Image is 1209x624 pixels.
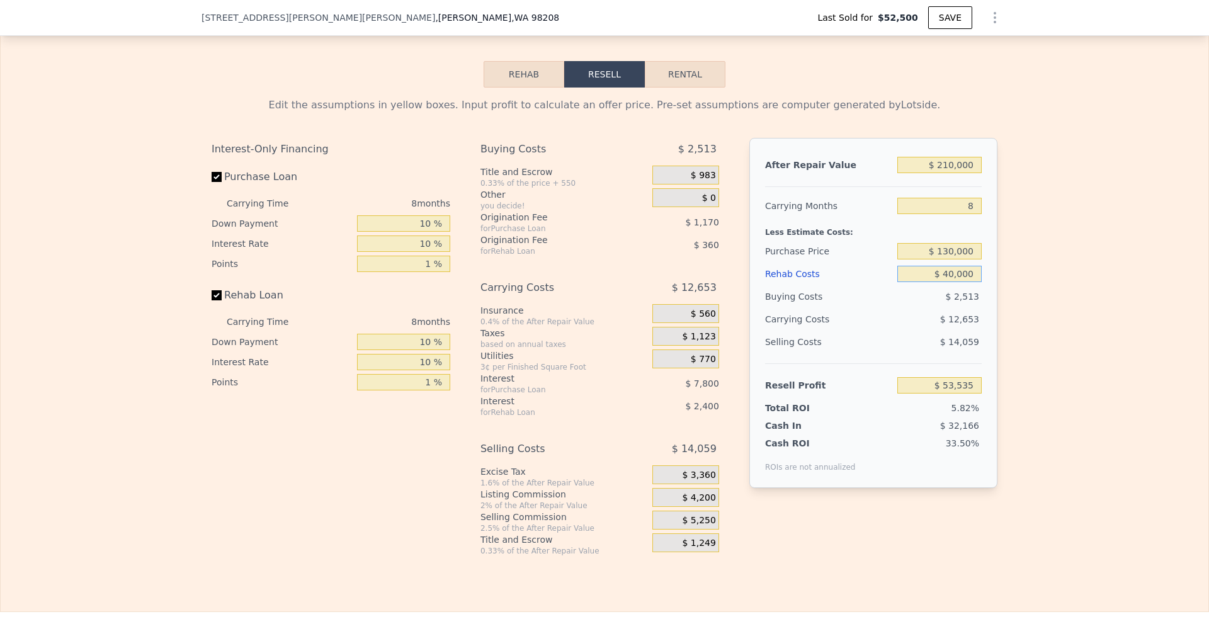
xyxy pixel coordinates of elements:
[212,234,352,254] div: Interest Rate
[480,327,647,339] div: Taxes
[314,312,450,332] div: 8 months
[691,354,716,365] span: $ 770
[765,240,892,263] div: Purchase Price
[212,254,352,274] div: Points
[765,419,844,432] div: Cash In
[564,61,645,88] button: Resell
[682,331,715,343] span: $ 1,123
[227,312,309,332] div: Carrying Time
[212,138,450,161] div: Interest-Only Financing
[817,11,878,24] span: Last Sold for
[480,211,621,224] div: Origination Fee
[682,538,715,549] span: $ 1,249
[480,178,647,188] div: 0.33% of the price + 550
[201,11,435,24] span: [STREET_ADDRESS][PERSON_NAME][PERSON_NAME]
[480,372,621,385] div: Interest
[212,213,352,234] div: Down Payment
[765,195,892,217] div: Carrying Months
[484,61,564,88] button: Rehab
[765,263,892,285] div: Rehab Costs
[765,437,856,450] div: Cash ROI
[480,385,621,395] div: for Purchase Loan
[672,438,717,460] span: $ 14,059
[435,11,559,24] span: , [PERSON_NAME]
[765,331,892,353] div: Selling Costs
[694,240,719,250] span: $ 360
[765,154,892,176] div: After Repair Value
[480,511,647,523] div: Selling Commission
[946,292,979,302] span: $ 2,513
[480,523,647,533] div: 2.5% of the After Repair Value
[480,438,621,460] div: Selling Costs
[480,478,647,488] div: 1.6% of the After Repair Value
[685,378,718,389] span: $ 7,800
[212,290,222,300] input: Rehab Loan
[480,317,647,327] div: 0.4% of the After Repair Value
[480,138,621,161] div: Buying Costs
[480,201,647,211] div: you decide!
[480,488,647,501] div: Listing Commission
[691,170,716,181] span: $ 983
[212,352,352,372] div: Interest Rate
[480,234,621,246] div: Origination Fee
[691,309,716,320] span: $ 560
[212,98,997,113] div: Edit the assumptions in yellow boxes. Input profit to calculate an offer price. Pre-set assumptio...
[765,450,856,472] div: ROIs are not annualized
[480,501,647,511] div: 2% of the After Repair Value
[212,172,222,182] input: Purchase Loan
[765,217,982,240] div: Less Estimate Costs:
[212,166,352,188] label: Purchase Loan
[682,470,715,481] span: $ 3,360
[480,533,647,546] div: Title and Escrow
[645,61,725,88] button: Rental
[480,362,647,372] div: 3¢ per Finished Square Foot
[480,546,647,556] div: 0.33% of the After Repair Value
[765,374,892,397] div: Resell Profit
[951,403,979,413] span: 5.82%
[212,332,352,352] div: Down Payment
[227,193,309,213] div: Carrying Time
[480,276,621,299] div: Carrying Costs
[511,13,559,23] span: , WA 98208
[982,5,1007,30] button: Show Options
[685,217,718,227] span: $ 1,170
[878,11,918,24] span: $52,500
[682,515,715,526] span: $ 5,250
[314,193,450,213] div: 8 months
[682,492,715,504] span: $ 4,200
[940,337,979,347] span: $ 14,059
[480,395,621,407] div: Interest
[480,304,647,317] div: Insurance
[946,438,979,448] span: 33.50%
[765,308,844,331] div: Carrying Costs
[685,401,718,411] span: $ 2,400
[765,285,892,308] div: Buying Costs
[480,349,647,362] div: Utilities
[212,372,352,392] div: Points
[212,284,352,307] label: Rehab Loan
[928,6,972,29] button: SAVE
[480,339,647,349] div: based on annual taxes
[480,465,647,478] div: Excise Tax
[480,166,647,178] div: Title and Escrow
[702,193,716,204] span: $ 0
[672,276,717,299] span: $ 12,653
[678,138,717,161] span: $ 2,513
[480,246,621,256] div: for Rehab Loan
[480,407,621,417] div: for Rehab Loan
[940,421,979,431] span: $ 32,166
[480,188,647,201] div: Other
[765,402,844,414] div: Total ROI
[940,314,979,324] span: $ 12,653
[480,224,621,234] div: for Purchase Loan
